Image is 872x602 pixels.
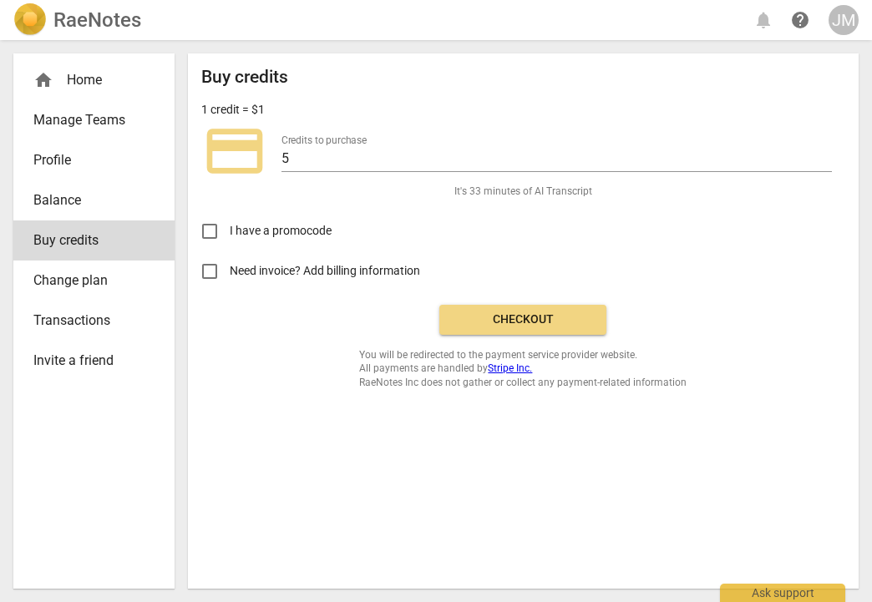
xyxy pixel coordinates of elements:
[13,261,175,301] a: Change plan
[201,101,265,119] p: 1 credit = $1
[201,67,288,88] h2: Buy credits
[33,271,141,291] span: Change plan
[201,118,268,185] span: credit_card
[13,341,175,381] a: Invite a friend
[33,190,141,210] span: Balance
[829,5,859,35] button: JM
[230,262,423,280] span: Need invoice? Add billing information
[33,311,141,331] span: Transactions
[33,150,141,170] span: Profile
[33,230,141,250] span: Buy credits
[13,60,175,100] div: Home
[13,3,141,37] a: LogoRaeNotes
[230,222,332,240] span: I have a promocode
[33,351,141,371] span: Invite a friend
[439,305,606,335] button: Checkout
[13,140,175,180] a: Profile
[281,135,367,145] label: Credits to purchase
[53,8,141,32] h2: RaeNotes
[454,185,592,199] span: It's 33 minutes of AI Transcript
[13,301,175,341] a: Transactions
[13,180,175,220] a: Balance
[785,5,815,35] a: Help
[720,584,845,602] div: Ask support
[13,100,175,140] a: Manage Teams
[13,220,175,261] a: Buy credits
[33,110,141,130] span: Manage Teams
[13,3,47,37] img: Logo
[33,70,53,90] span: home
[359,348,687,390] span: You will be redirected to the payment service provider website. All payments are handled by RaeNo...
[453,311,593,328] span: Checkout
[33,70,141,90] div: Home
[488,362,532,374] a: Stripe Inc.
[790,10,810,30] span: help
